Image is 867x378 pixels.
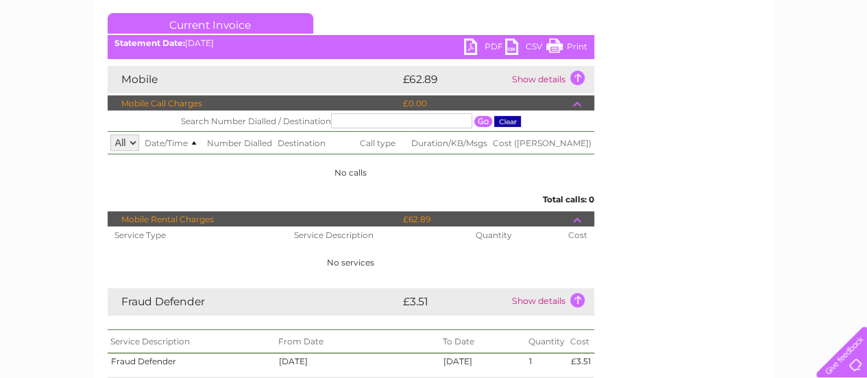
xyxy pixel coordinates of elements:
[287,226,469,244] th: Service Description
[567,329,594,353] th: Cost
[509,66,594,93] td: Show details
[698,58,740,69] a: Telecoms
[114,38,185,48] b: Statement Date:
[207,138,272,148] span: Number Dialled
[440,353,526,370] td: [DATE]
[108,226,287,244] th: Service Type
[110,8,758,67] div: Clear Business is a trading name of Verastar Limited (registered in [GEOGRAPHIC_DATA] No. 3667643...
[145,138,202,148] span: Date/Time
[776,58,809,69] a: Contact
[464,38,505,58] a: PDF
[561,226,594,244] th: Cost
[30,36,100,78] img: logo.png
[108,38,594,48] div: [DATE]
[748,58,768,69] a: Blog
[108,211,400,228] td: Mobile Rental Charges
[108,191,594,204] div: Total calls: 0
[609,7,703,24] a: 0333 014 3131
[400,211,573,228] td: £62.89
[400,288,509,316] td: £3.51
[278,138,326,148] span: Destination
[822,58,854,69] a: Log out
[108,66,400,93] td: Mobile
[108,110,594,132] th: Search Number Dialled / Destination
[360,138,395,148] span: Call type
[275,353,439,370] td: [DATE]
[505,38,546,58] a: CSV
[108,154,594,191] td: No calls
[108,288,400,316] td: Fraud Defender
[108,244,594,281] td: No services
[567,353,594,370] td: £3.51
[492,138,591,148] span: Cost ([PERSON_NAME])
[275,329,439,353] th: From Date
[525,329,567,353] th: Quantity
[660,58,690,69] a: Energy
[108,353,276,370] td: Fraud Defender
[400,66,509,93] td: £62.89
[411,138,487,148] span: Duration/KB/Msgs
[468,226,561,244] th: Quantity
[525,353,567,370] td: 1
[626,58,652,69] a: Water
[108,13,313,34] a: Current Invoice
[509,288,594,316] td: Show details
[108,329,276,353] th: Service Description
[108,95,400,112] td: Mobile Call Charges
[440,329,526,353] th: To Date
[400,95,573,112] td: £0.00
[546,38,587,58] a: Print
